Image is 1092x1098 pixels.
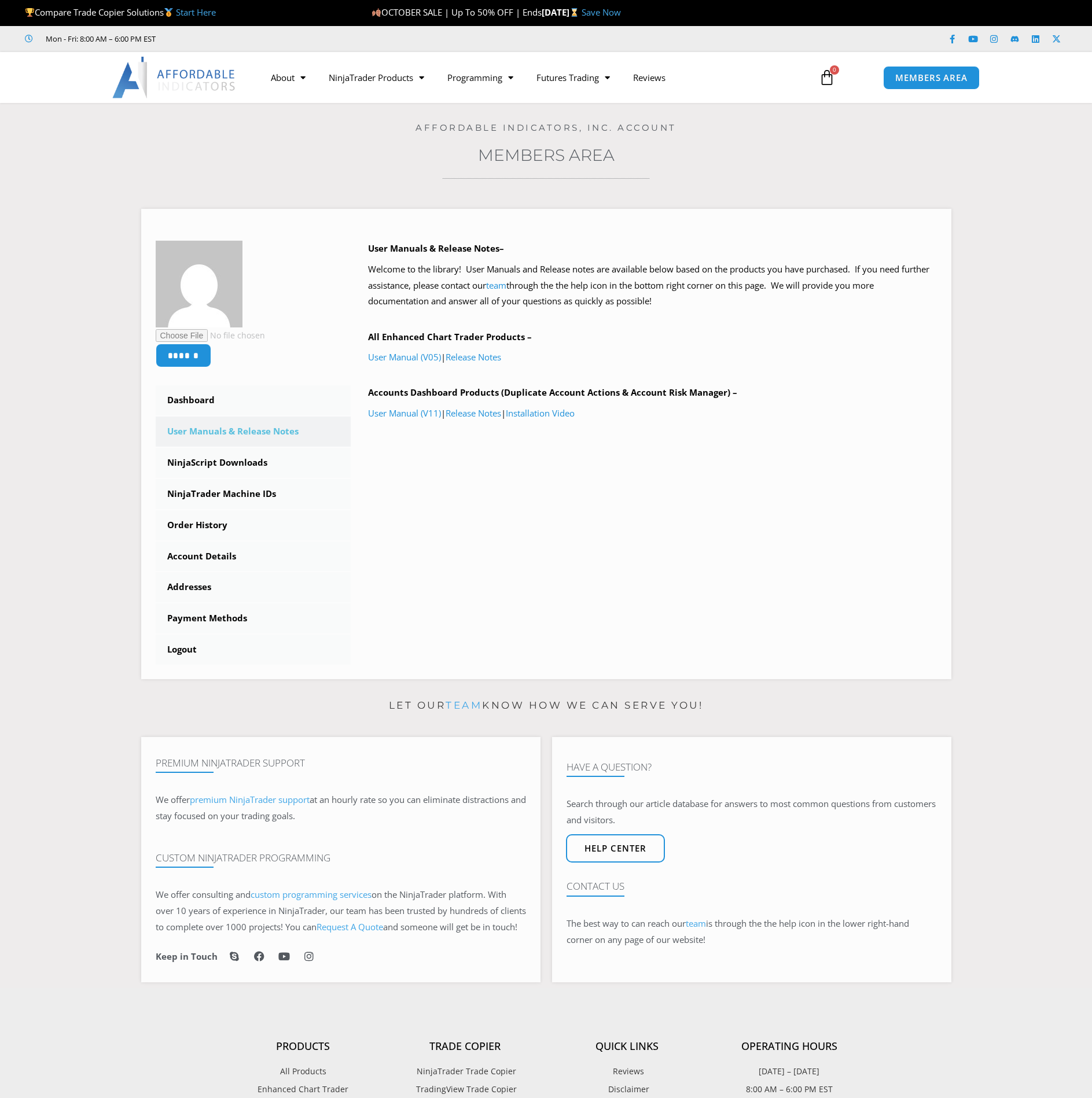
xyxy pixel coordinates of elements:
[368,351,441,363] a: User Manual (V05)
[582,6,621,18] a: Save Now
[708,1082,870,1097] p: 8:00 AM – 6:00 PM EST
[567,761,937,773] h4: Have A Question?
[384,1064,546,1079] a: NinjaTrader Trade Copier
[368,407,441,419] a: User Manual (V11)
[156,794,526,821] span: at an hourly rate so you can eliminate distractions and stay focused on your trading goals.
[317,64,436,91] a: NinjaTrader Products
[317,921,383,933] a: Request A Quote
[605,1082,649,1097] span: Disclaimer
[156,757,526,769] h4: Premium NinjaTrader Support
[222,1064,384,1079] a: All Products
[156,794,190,805] span: We offer
[368,331,532,342] b: All Enhanced Chart Trader Products –
[368,349,937,366] p: |
[156,479,351,509] a: NinjaTrader Machine IDs
[25,6,216,18] span: Compare Trade Copier Solutions
[883,66,980,90] a: MEMBERS AREA
[486,279,506,291] a: team
[156,635,351,665] a: Logout
[567,796,937,828] p: Search through our article database for answers to most common questions from customers and visit...
[259,64,317,91] a: About
[708,1064,870,1079] p: [DATE] – [DATE]
[384,1082,546,1097] a: TradingView Trade Copier
[446,699,482,711] a: team
[368,261,937,310] p: Welcome to the library! User Manuals and Release notes are available below based on the products ...
[384,1040,546,1053] h4: Trade Copier
[830,65,839,75] span: 0
[368,242,504,254] b: User Manuals & Release Notes–
[446,351,501,363] a: Release Notes
[43,32,156,46] span: Mon - Fri: 8:00 AM – 6:00 PM EST
[567,880,937,892] h4: Contact Us
[156,951,218,962] h6: Keep in Touch
[251,889,372,900] a: custom programming services
[506,407,575,419] a: Installation Video
[368,386,737,398] b: Accounts Dashboard Products (Duplicate Account Actions & Account Risk Manager) –
[416,122,676,133] a: Affordable Indicators, Inc. Account
[222,1082,384,1097] a: Enhanced Chart Trader
[622,64,677,91] a: Reviews
[156,417,351,447] a: User Manuals & Release Notes
[546,1082,708,1097] a: Disclaimer
[156,603,351,633] a: Payment Methods
[156,889,526,933] span: on the NinjaTrader platform. With over 10 years of experience in NinjaTrader, our team has been t...
[176,6,216,18] a: Start Here
[156,385,351,415] a: Dashboard
[570,8,579,17] img: ⌛
[190,794,310,805] a: premium NinjaTrader support
[259,64,806,91] nav: Menu
[708,1040,870,1053] h4: Operating Hours
[141,697,951,715] p: Let our know how we can serve you!
[156,510,351,540] a: Order History
[413,1082,517,1097] span: TradingView Trade Copier
[610,1064,644,1079] span: Reviews
[372,6,542,18] span: OCTOBER SALE | Up To 50% OFF | Ends
[567,916,937,948] p: The best way to can reach our is through the the help icon in the lower right-hand corner on any ...
[372,8,381,17] img: 🍂
[112,57,237,98] img: LogoAI | Affordable Indicators – NinjaTrader
[446,407,501,419] a: Release Notes
[156,448,351,478] a: NinjaScript Downloads
[566,834,665,863] a: Help center
[414,1064,516,1079] span: NinjaTrader Trade Copier
[156,889,372,900] span: We offer consulting and
[156,385,351,665] nav: Account pages
[542,6,582,18] strong: [DATE]
[156,572,351,602] a: Addresses
[525,64,622,91] a: Futures Trading
[436,64,525,91] a: Programming
[172,33,345,45] iframe: Customer reviews powered by Trustpilot
[546,1064,708,1079] a: Reviews
[258,1082,348,1097] span: Enhanced Chart Trader
[478,145,615,165] a: Members Area
[164,8,173,17] img: 🥇
[25,8,34,17] img: 🏆
[156,241,242,327] img: 58aad8e3d72bf3fffd6c3e3395032361f404712f8e5d850f08490d98ccd4a75e
[584,844,646,853] span: Help center
[368,406,937,422] p: | |
[801,61,852,94] a: 0
[546,1040,708,1053] h4: Quick Links
[222,1040,384,1053] h4: Products
[280,1064,326,1079] span: All Products
[156,541,351,572] a: Account Details
[686,918,706,929] a: team
[156,852,526,864] h4: Custom NinjaTrader Programming
[895,73,968,82] span: MEMBERS AREA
